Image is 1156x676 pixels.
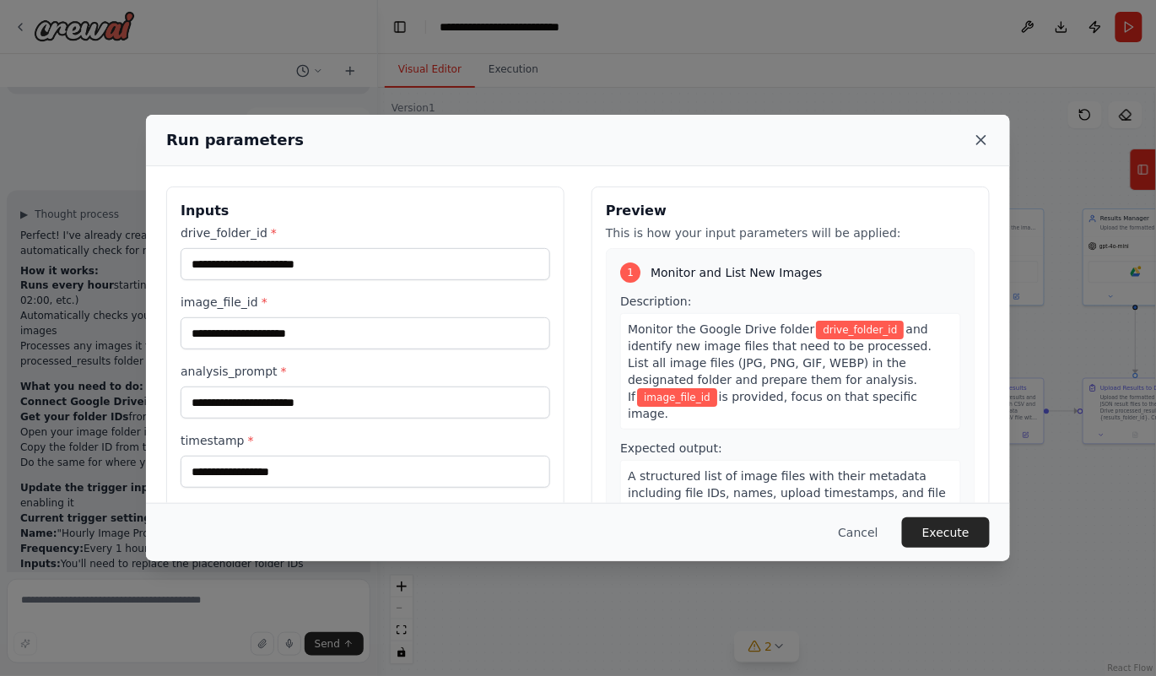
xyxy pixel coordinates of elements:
[628,322,932,403] span: and identify new image files that need to be processed. List all image files (JPG, PNG, GIF, WEBP...
[181,432,550,449] label: timestamp
[606,201,975,221] h3: Preview
[620,262,640,283] div: 1
[181,224,550,241] label: drive_folder_id
[902,517,990,548] button: Execute
[651,264,823,281] span: Monitor and List New Images
[181,501,550,518] label: results_folder_id
[181,363,550,380] label: analysis_prompt
[816,321,904,339] span: Variable: drive_folder_id
[628,322,814,336] span: Monitor the Google Drive folder
[628,469,946,516] span: A structured list of image files with their metadata including file IDs, names, upload timestamps...
[637,388,717,407] span: Variable: image_file_id
[166,128,304,152] h2: Run parameters
[606,224,975,241] p: This is how your input parameters will be applied:
[825,517,892,548] button: Cancel
[620,295,691,308] span: Description:
[181,294,550,311] label: image_file_id
[628,390,917,420] span: is provided, focus on that specific image.
[181,201,550,221] h3: Inputs
[620,441,722,455] span: Expected output:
